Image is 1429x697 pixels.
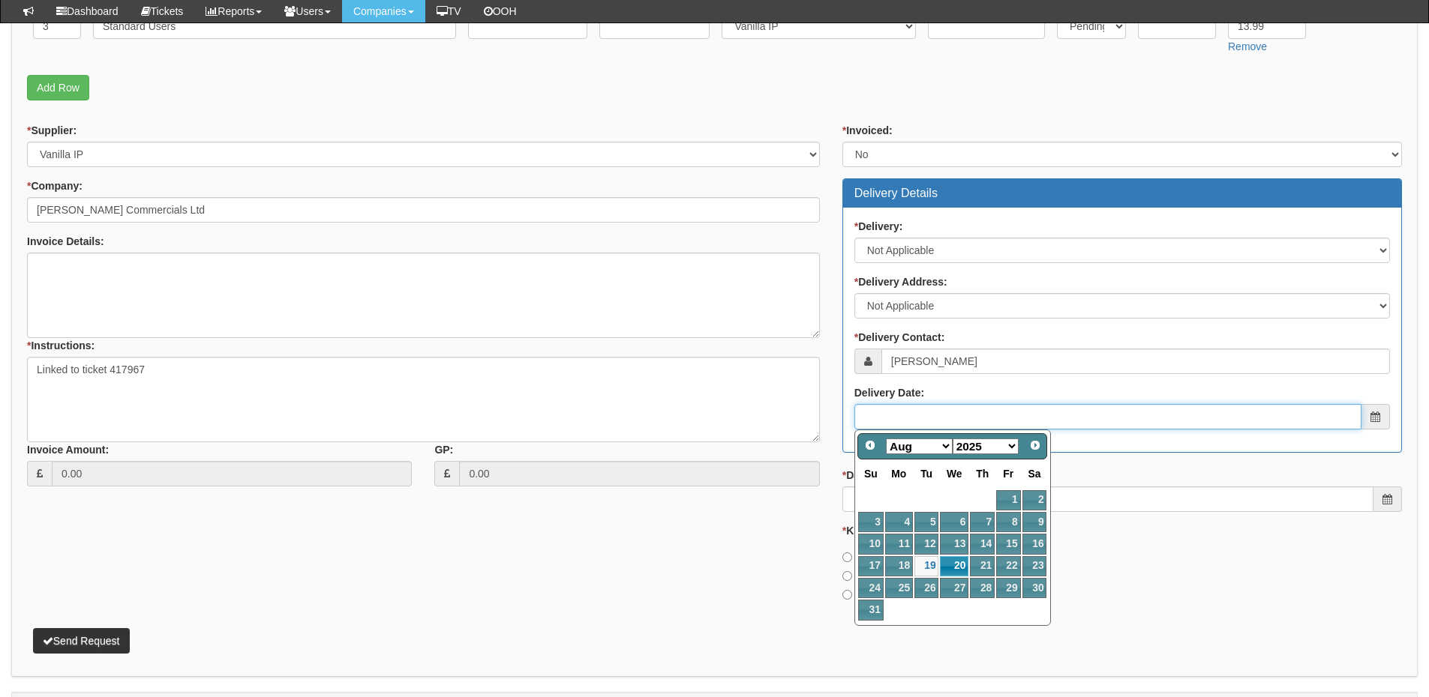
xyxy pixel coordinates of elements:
[1022,556,1047,576] a: 23
[842,549,924,564] label: From Kit Fund
[885,578,913,598] a: 25
[842,552,852,562] input: From Kit Fund
[996,490,1020,510] a: 1
[996,512,1020,532] a: 8
[970,512,995,532] a: 7
[854,274,947,289] label: Delivery Address:
[864,439,876,451] span: Prev
[854,330,945,345] label: Delivery Contact:
[914,512,938,532] a: 5
[1022,490,1047,510] a: 2
[940,512,968,532] a: 6
[996,578,1020,598] a: 29
[842,587,890,602] label: Invoice
[947,468,962,480] span: Wednesday
[858,556,884,576] a: 17
[27,442,109,457] label: Invoice Amount:
[842,568,929,583] label: Check Kit Fund
[33,628,130,654] button: Send Request
[1228,40,1267,52] a: Remove
[854,187,1390,200] h3: Delivery Details
[1022,512,1047,532] a: 9
[970,534,995,554] a: 14
[1022,534,1047,554] a: 16
[842,590,852,600] input: Invoice
[858,600,884,620] a: 31
[1022,578,1047,598] a: 30
[842,468,938,483] label: Date Required By:
[940,578,968,598] a: 27
[914,556,938,576] a: 19
[1003,468,1013,480] span: Friday
[858,578,884,598] a: 24
[27,234,104,249] label: Invoice Details:
[1029,439,1041,451] span: Next
[914,534,938,554] a: 12
[996,534,1020,554] a: 15
[970,556,995,576] a: 21
[914,578,938,598] a: 26
[970,578,995,598] a: 28
[434,442,453,457] label: GP:
[854,385,924,400] label: Delivery Date:
[27,178,83,193] label: Company:
[27,338,95,353] label: Instructions:
[27,123,77,138] label: Supplier:
[885,534,913,554] a: 11
[842,571,852,581] input: Check Kit Fund
[996,556,1020,576] a: 22
[940,556,968,576] a: 20
[885,556,913,576] a: 18
[27,75,89,100] a: Add Row
[864,468,878,480] span: Sunday
[940,534,968,554] a: 13
[854,219,903,234] label: Delivery:
[858,534,884,554] a: 10
[920,468,932,480] span: Tuesday
[858,512,884,532] a: 3
[885,512,913,532] a: 4
[842,123,893,138] label: Invoiced:
[976,468,989,480] span: Thursday
[842,523,893,538] label: Kit Fund:
[1025,435,1046,456] a: Next
[891,468,906,480] span: Monday
[1028,468,1041,480] span: Saturday
[860,435,881,456] a: Prev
